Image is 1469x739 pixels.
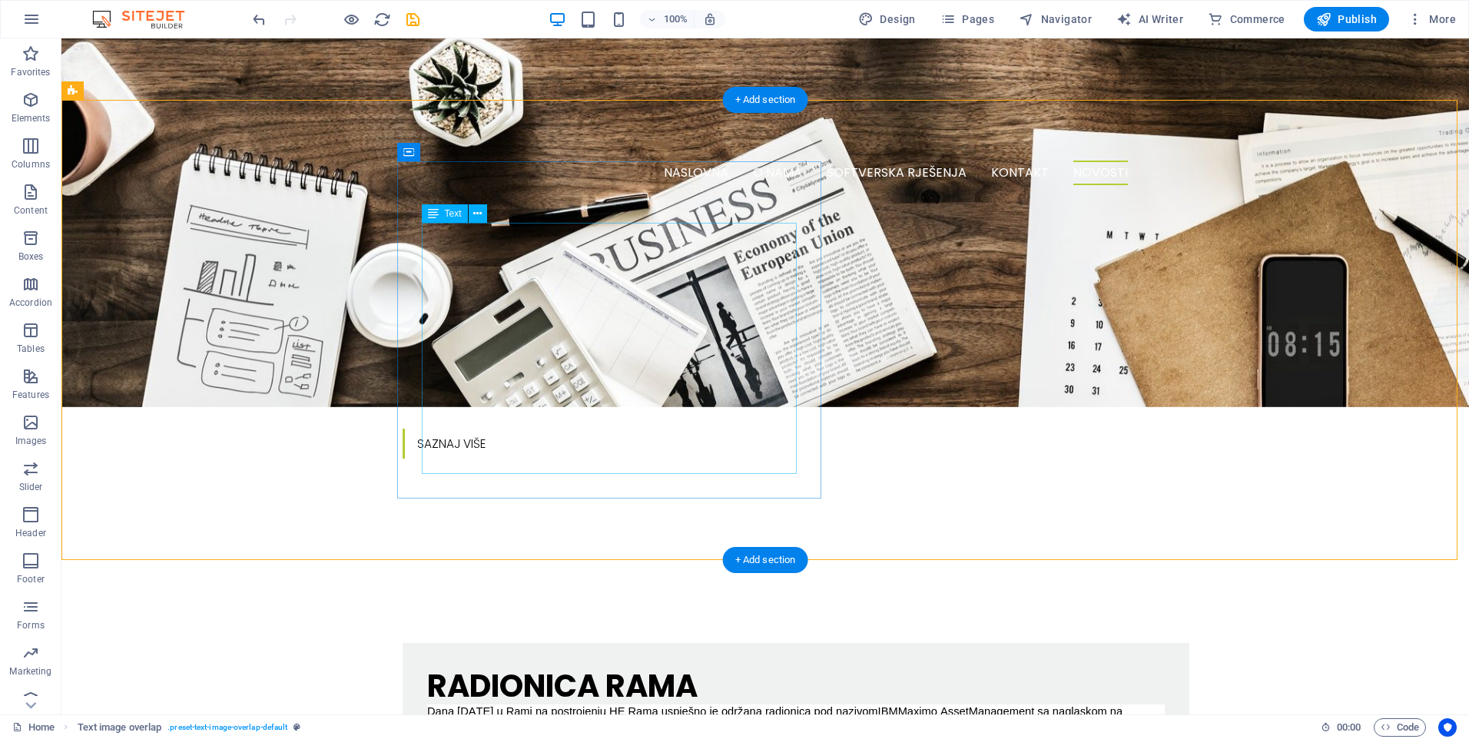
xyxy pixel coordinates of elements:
[1374,718,1426,737] button: Code
[167,718,287,737] span: . preset-text-image-overlap-default
[18,250,44,263] p: Boxes
[1438,718,1457,737] button: Usercentrics
[9,665,51,678] p: Marketing
[703,12,717,26] i: On resize automatically adjust zoom level to fit chosen device.
[1337,718,1361,737] span: 00 00
[1304,7,1389,31] button: Publish
[1110,7,1189,31] button: AI Writer
[373,11,391,28] i: Reload page
[12,718,55,737] a: Click to cancel selection. Double-click to open Pages
[445,209,462,218] span: Text
[403,10,422,28] button: save
[663,10,688,28] h6: 100%
[12,389,49,401] p: Features
[1348,721,1350,733] span: :
[88,10,204,28] img: Editor Logo
[12,112,51,124] p: Elements
[15,527,46,539] p: Header
[1116,12,1183,27] span: AI Writer
[1208,12,1285,27] span: Commerce
[723,87,808,113] div: + Add section
[1202,7,1292,31] button: Commerce
[1408,12,1456,27] span: More
[1321,718,1361,737] h6: Session time
[934,7,1000,31] button: Pages
[373,10,391,28] button: reload
[404,11,422,28] i: Save (Ctrl+S)
[1316,12,1377,27] span: Publish
[78,718,162,737] span: Click to select. Double-click to edit
[19,481,43,493] p: Slider
[250,11,268,28] i: Undo: Change text (Ctrl+Z)
[342,10,360,28] button: Click here to leave preview mode and continue editing
[17,343,45,355] p: Tables
[293,723,300,731] i: This element is a customizable preset
[12,158,50,171] p: Columns
[640,10,695,28] button: 100%
[723,547,808,573] div: + Add section
[852,7,922,31] button: Design
[250,10,268,28] button: undo
[17,619,45,631] p: Forms
[14,204,48,217] p: Content
[852,7,922,31] div: Design (Ctrl+Alt+Y)
[940,12,994,27] span: Pages
[1019,12,1092,27] span: Navigator
[1013,7,1098,31] button: Navigator
[1401,7,1462,31] button: More
[858,12,916,27] span: Design
[78,718,301,737] nav: breadcrumb
[1381,718,1419,737] span: Code
[11,66,50,78] p: Favorites
[17,573,45,585] p: Footer
[9,297,52,309] p: Accordion
[15,435,47,447] p: Images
